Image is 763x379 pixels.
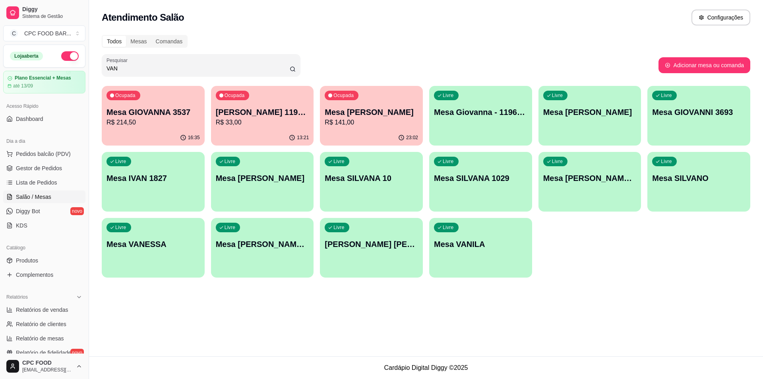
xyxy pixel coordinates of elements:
[22,360,73,367] span: CPC FOOD
[434,173,527,184] p: Mesa SILVANA 1029
[3,25,85,41] button: Select a team
[22,367,73,373] span: [EMAIL_ADDRESS][DOMAIN_NAME]
[107,239,200,250] p: Mesa VANESSA
[16,179,57,187] span: Lista de Pedidos
[3,3,85,22] a: DiggySistema de Gestão
[16,349,71,357] span: Relatório de fidelidade
[3,357,85,376] button: CPC FOOD[EMAIL_ADDRESS][DOMAIN_NAME]
[225,158,236,165] p: Livre
[16,164,62,172] span: Gestor de Pedidos
[658,57,750,73] button: Adicionar mesa ou comanda
[188,134,200,141] p: 16:35
[429,218,532,278] button: LivreMesa VANILA
[3,303,85,316] a: Relatórios de vendas
[61,51,79,61] button: Alterar Status
[24,29,71,37] div: CPC FOOD BAR ...
[325,239,418,250] p: [PERSON_NAME] [PERSON_NAME] 11999375897
[661,158,672,165] p: Livre
[103,36,126,47] div: Todos
[3,176,85,189] a: Lista de Pedidos
[102,218,205,278] button: LivreMesa VANESSA
[3,219,85,232] a: KDS
[10,29,18,37] span: C
[691,10,750,25] button: Configurações
[434,239,527,250] p: Mesa VANILA
[3,241,85,254] div: Catálogo
[211,86,314,146] button: Ocupada[PERSON_NAME] 11995808800R$ 33,0013:21
[661,92,672,99] p: Livre
[3,148,85,160] button: Pedidos balcão (PDV)
[652,173,746,184] p: Mesa SILVANO
[10,52,43,60] div: Loja aberta
[22,13,82,19] span: Sistema de Gestão
[297,134,309,141] p: 13:21
[543,173,637,184] p: Mesa [PERSON_NAME] FESTA
[443,224,454,231] p: Livre
[16,257,38,264] span: Produtos
[211,218,314,278] button: LivreMesa [PERSON_NAME] ARBITRAGEM
[216,118,309,127] p: R$ 33,00
[107,64,290,72] input: Pesquisar
[16,271,53,279] span: Complementos
[3,135,85,148] div: Dia a dia
[16,320,66,328] span: Relatório de clientes
[16,150,71,158] span: Pedidos balcão (PDV)
[3,254,85,267] a: Produtos
[538,86,641,146] button: LivreMesa [PERSON_NAME]
[443,158,454,165] p: Livre
[3,318,85,330] a: Relatório de clientes
[107,173,200,184] p: Mesa IVAN 1827
[107,57,130,64] label: Pesquisar
[406,134,418,141] p: 23:02
[3,268,85,281] a: Complementos
[115,158,126,165] p: Livre
[434,107,527,118] p: Mesa Giovanna - 11961948631
[115,92,136,99] p: Ocupada
[22,6,82,13] span: Diggy
[3,332,85,345] a: Relatório de mesas
[3,190,85,203] a: Salão / Mesas
[15,75,71,81] article: Plano Essencial + Mesas
[107,118,200,127] p: R$ 214,50
[16,193,51,201] span: Salão / Mesas
[325,173,418,184] p: Mesa SILVANA 10
[151,36,187,47] div: Comandas
[325,118,418,127] p: R$ 141,00
[102,86,205,146] button: OcupadaMesa GIOVANNA 3537R$ 214,5016:35
[16,207,40,215] span: Diggy Bot
[320,86,423,146] button: OcupadaMesa [PERSON_NAME]R$ 141,0023:02
[3,113,85,125] a: Dashboard
[211,152,314,212] button: LivreMesa [PERSON_NAME]
[13,83,33,89] article: até 13/09
[552,92,563,99] p: Livre
[102,11,184,24] h2: Atendimento Salão
[225,224,236,231] p: Livre
[333,92,354,99] p: Ocupada
[543,107,637,118] p: Mesa [PERSON_NAME]
[3,71,85,93] a: Plano Essencial + Mesasaté 13/09
[647,86,750,146] button: LivreMesa GIOVANNI 3693
[16,306,68,314] span: Relatórios de vendas
[225,92,245,99] p: Ocupada
[216,107,309,118] p: [PERSON_NAME] 11995808800
[538,152,641,212] button: LivreMesa [PERSON_NAME] FESTA
[16,334,64,342] span: Relatório de mesas
[89,356,763,379] footer: Cardápio Digital Diggy © 2025
[126,36,151,47] div: Mesas
[320,218,423,278] button: Livre[PERSON_NAME] [PERSON_NAME] 11999375897
[107,107,200,118] p: Mesa GIOVANNA 3537
[325,107,418,118] p: Mesa [PERSON_NAME]
[552,158,563,165] p: Livre
[320,152,423,212] button: LivreMesa SILVANA 10
[16,115,43,123] span: Dashboard
[333,158,345,165] p: Livre
[115,224,126,231] p: Livre
[429,86,532,146] button: LivreMesa Giovanna - 11961948631
[216,173,309,184] p: Mesa [PERSON_NAME]
[16,222,27,229] span: KDS
[216,239,309,250] p: Mesa [PERSON_NAME] ARBITRAGEM
[3,205,85,218] a: Diggy Botnovo
[102,152,205,212] button: LivreMesa IVAN 1827
[333,224,345,231] p: Livre
[647,152,750,212] button: LivreMesa SILVANO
